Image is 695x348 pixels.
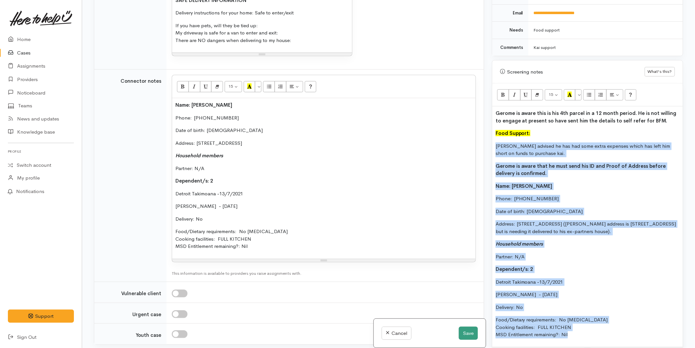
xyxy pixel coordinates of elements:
[497,89,509,100] button: Bold (CTRL+B)
[534,44,675,51] div: Kai support
[175,102,232,108] span: Name: [PERSON_NAME]
[244,81,256,92] button: Recent Color
[229,83,233,89] span: 15
[496,220,680,235] p: Address: [STREET_ADDRESS] ([PERSON_NAME] address is [STREET_ADDRESS] but is needing it delivered ...
[175,152,223,159] i: Household members
[275,81,286,92] button: Ordered list (CTRL+SHIFT+NUM8)
[175,140,472,147] p: Address: [STREET_ADDRESS]
[496,142,680,157] p: [PERSON_NAME] advised he has had some extra expenses which has left him short on funds to purchas...
[175,190,472,198] p: Detroit Takimoana -13/7/2021
[492,22,528,39] td: Needs
[121,290,161,297] label: Vulnerable client
[175,165,472,172] p: Partner: N/A
[496,291,680,298] p: [PERSON_NAME] - [DATE]
[496,266,533,272] span: Dependent/s: 2
[172,53,352,56] div: Resize
[175,203,472,210] p: [PERSON_NAME] - [DATE]
[136,332,161,339] label: Youth case
[496,241,543,247] i: Household members
[382,327,412,340] a: Cancel
[595,89,607,100] button: Ordered list (CTRL+SHIFT+NUM8)
[496,163,666,177] span: Gerome is aware that he must send his ID and Proof of Address before delivery is confirmed.
[549,92,553,97] span: 15
[175,22,349,44] p: If you have pets, will they be tied up: My driveway is safe for a van to enter and exit: There ar...
[175,228,472,250] p: Food/Dietary requirements: No [MEDICAL_DATA] Cooking facilities: FULL KITCHEN MSD Entitlement rem...
[175,127,472,134] p: Date of birth: [DEMOGRAPHIC_DATA]
[496,253,680,261] p: Partner: N/A
[545,89,562,100] button: Font Size
[255,81,261,92] button: More Color
[172,270,476,277] div: This information is available to providers you raise assignments with.
[575,89,582,100] button: More Color
[175,9,349,17] p: Delivery instructions for your home: Safe to enter/exit
[509,89,521,100] button: Italic (CTRL+I)
[492,39,528,56] td: Comments
[564,89,576,100] button: Recent Color
[305,81,317,92] button: Help
[625,89,637,100] button: Help
[520,89,532,100] button: Underline (CTRL+U)
[175,215,472,223] p: Delivery: No
[286,81,303,92] button: Paragraph
[225,81,242,92] button: Font Size
[534,27,675,33] div: Food support
[492,4,528,22] td: Email
[211,81,223,92] button: Remove Font Style (CTRL+\)
[583,89,595,100] button: Unordered list (CTRL+SHIFT+NUM7)
[645,67,675,76] button: What's this?
[189,81,200,92] button: Italic (CTRL+I)
[496,208,680,215] p: Date of birth: [DEMOGRAPHIC_DATA]
[121,77,161,85] label: Connector notes
[496,278,680,286] p: Detroit Takimoana -13/7/2021
[496,110,677,124] span: Gerome is aware this is his 4th parcel in a 12 month period. He is not willing to engage at prese...
[175,178,213,184] span: Dependent/s: 2
[500,68,645,76] div: Screening notes
[175,114,472,122] p: Phone: [PHONE_NUMBER]
[531,89,543,100] button: Remove Font Style (CTRL+\)
[496,195,680,203] p: Phone: [PHONE_NUMBER]
[177,81,189,92] button: Bold (CTRL+B)
[606,89,623,100] button: Paragraph
[8,310,74,323] button: Support
[132,311,161,318] label: Urgent case
[496,130,530,136] font: Food Support:
[496,183,552,189] span: Name: [PERSON_NAME]
[172,259,476,262] div: Resize
[200,81,212,92] button: Underline (CTRL+U)
[8,147,74,156] h6: Profile
[263,81,275,92] button: Unordered list (CTRL+SHIFT+NUM7)
[459,327,478,340] button: Save
[496,304,680,311] p: Delivery: No
[496,316,680,338] p: Food/Dietary requirements: No [MEDICAL_DATA] Cooking facilities: FULL KITCHEN MSD Entitlement rem...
